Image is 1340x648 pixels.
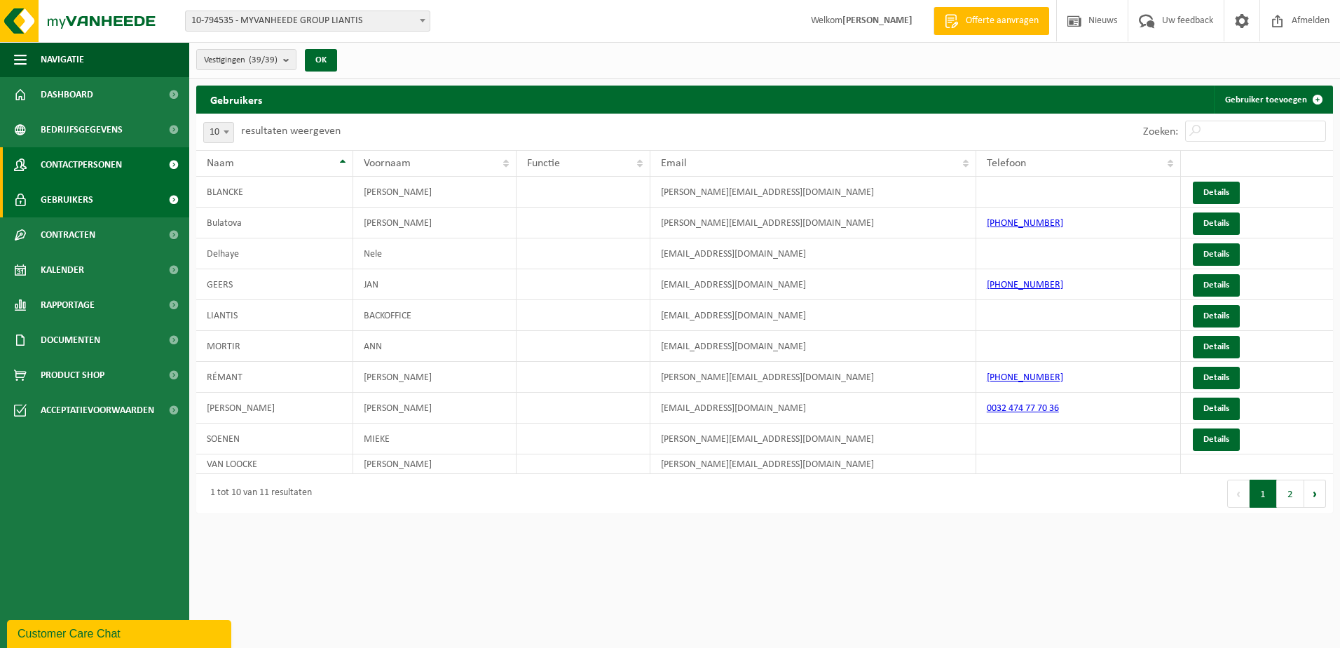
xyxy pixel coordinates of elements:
span: Vestigingen [204,50,278,71]
strong: [PERSON_NAME] [842,15,912,26]
td: [PERSON_NAME][EMAIL_ADDRESS][DOMAIN_NAME] [650,362,976,393]
td: GEERS [196,269,353,300]
td: [PERSON_NAME][EMAIL_ADDRESS][DOMAIN_NAME] [650,454,976,474]
a: Details [1193,336,1240,358]
td: [EMAIL_ADDRESS][DOMAIN_NAME] [650,393,976,424]
a: Details [1193,398,1240,420]
td: Nele [353,238,517,269]
a: 0032 474 77 70 36 [987,403,1059,414]
a: [PHONE_NUMBER] [987,372,1063,383]
span: Product Shop [41,358,104,393]
span: Rapportage [41,288,95,323]
span: Bedrijfsgegevens [41,112,123,147]
td: [PERSON_NAME] [353,393,517,424]
count: (39/39) [249,55,278,65]
label: Zoeken: [1143,126,1178,137]
td: VAN LOOCKE [196,454,353,474]
span: Documenten [41,323,100,358]
a: Details [1193,367,1240,389]
span: Naam [207,158,234,169]
span: 10 [204,123,233,142]
span: Email [661,158,687,169]
button: OK [305,49,337,72]
a: Details [1193,274,1240,297]
td: [PERSON_NAME] [353,177,517,208]
iframe: chat widget [7,617,234,648]
span: Functie [527,158,560,169]
a: Gebruiker toevoegen [1214,86,1332,114]
a: Details [1193,182,1240,204]
span: Contactpersonen [41,147,122,182]
td: [EMAIL_ADDRESS][DOMAIN_NAME] [650,331,976,362]
span: Voornaam [364,158,411,169]
span: Contracten [41,217,95,252]
span: Kalender [41,252,84,288]
span: Navigatie [41,42,84,77]
td: [EMAIL_ADDRESS][DOMAIN_NAME] [650,269,976,300]
div: 1 tot 10 van 11 resultaten [203,481,312,506]
a: [PHONE_NUMBER] [987,218,1063,229]
td: LIANTIS [196,300,353,331]
td: RÉMANT [196,362,353,393]
td: ANN [353,331,517,362]
a: Details [1193,305,1240,328]
td: JAN [353,269,517,300]
button: Previous [1227,480,1250,508]
a: Details [1193,212,1240,235]
a: Offerte aanvragen [934,7,1049,35]
td: Delhaye [196,238,353,269]
label: resultaten weergeven [241,126,341,137]
td: BLANCKE [196,177,353,208]
td: MORTIR [196,331,353,362]
button: Vestigingen(39/39) [196,49,296,70]
a: Details [1193,243,1240,266]
span: Telefoon [987,158,1026,169]
td: [EMAIL_ADDRESS][DOMAIN_NAME] [650,238,976,269]
td: [PERSON_NAME] [353,454,517,474]
span: Dashboard [41,77,93,112]
span: Offerte aanvragen [962,14,1042,28]
span: 10 [203,122,234,143]
a: Details [1193,428,1240,451]
button: 1 [1250,480,1277,508]
span: 10-794535 - MYVANHEEDE GROUP LIANTIS [186,11,430,31]
button: Next [1304,480,1326,508]
td: Bulatova [196,208,353,238]
button: 2 [1277,480,1304,508]
td: [PERSON_NAME][EMAIL_ADDRESS][DOMAIN_NAME] [650,177,976,208]
span: Acceptatievoorwaarden [41,393,154,428]
h2: Gebruikers [196,86,276,113]
a: [PHONE_NUMBER] [987,280,1063,290]
td: [EMAIL_ADDRESS][DOMAIN_NAME] [650,300,976,331]
td: SOENEN [196,424,353,454]
span: Gebruikers [41,182,93,217]
td: [PERSON_NAME][EMAIL_ADDRESS][DOMAIN_NAME] [650,208,976,238]
td: MIEKE [353,424,517,454]
td: [PERSON_NAME] [196,393,353,424]
span: 10-794535 - MYVANHEEDE GROUP LIANTIS [185,11,430,32]
td: [PERSON_NAME] [353,362,517,393]
td: BACKOFFICE [353,300,517,331]
td: [PERSON_NAME][EMAIL_ADDRESS][DOMAIN_NAME] [650,424,976,454]
td: [PERSON_NAME] [353,208,517,238]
